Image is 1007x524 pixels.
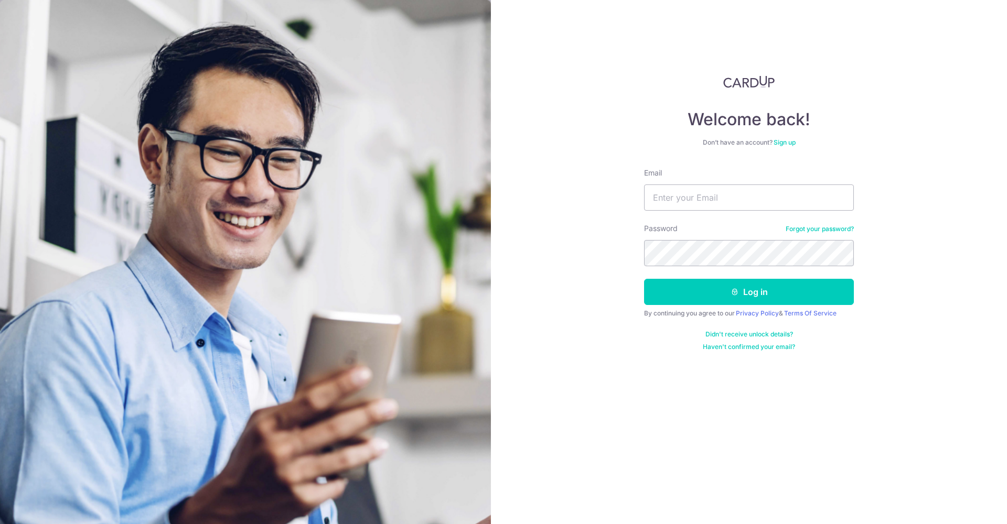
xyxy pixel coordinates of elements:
[786,225,854,233] a: Forgot your password?
[644,109,854,130] h4: Welcome back!
[644,184,854,211] input: Enter your Email
[736,309,779,317] a: Privacy Policy
[644,279,854,305] button: Log in
[644,168,662,178] label: Email
[723,75,775,88] img: CardUp Logo
[644,309,854,318] div: By continuing you agree to our &
[784,309,837,317] a: Terms Of Service
[703,343,795,351] a: Haven't confirmed your email?
[644,223,678,234] label: Password
[774,138,796,146] a: Sign up
[705,330,793,339] a: Didn't receive unlock details?
[644,138,854,147] div: Don’t have an account?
